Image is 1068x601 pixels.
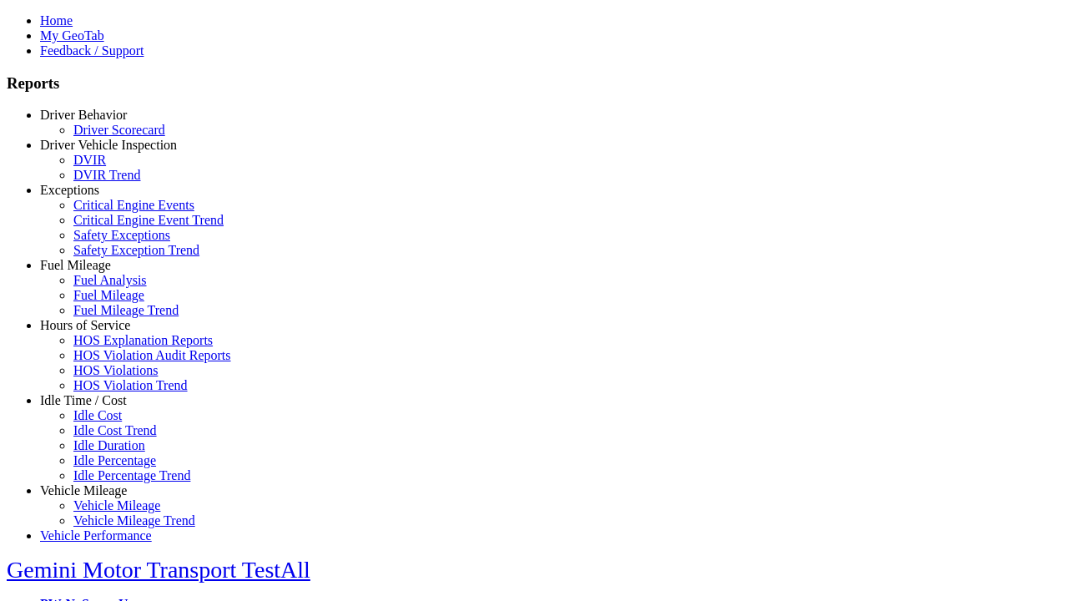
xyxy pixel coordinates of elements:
[73,123,165,137] a: Driver Scorecard
[73,273,147,287] a: Fuel Analysis
[73,288,144,302] a: Fuel Mileage
[73,333,213,347] a: HOS Explanation Reports
[7,557,310,583] a: Gemini Motor Transport TestAll
[40,13,73,28] a: Home
[73,243,199,257] a: Safety Exception Trend
[40,138,177,152] a: Driver Vehicle Inspection
[73,468,190,482] a: Idle Percentage Trend
[73,513,195,528] a: Vehicle Mileage Trend
[40,318,130,332] a: Hours of Service
[73,168,140,182] a: DVIR Trend
[40,258,111,272] a: Fuel Mileage
[73,498,160,513] a: Vehicle Mileage
[73,408,122,422] a: Idle Cost
[73,378,188,392] a: HOS Violation Trend
[73,153,106,167] a: DVIR
[73,423,157,437] a: Idle Cost Trend
[73,228,170,242] a: Safety Exceptions
[40,108,127,122] a: Driver Behavior
[73,303,179,317] a: Fuel Mileage Trend
[73,453,156,467] a: Idle Percentage
[40,43,144,58] a: Feedback / Support
[73,198,194,212] a: Critical Engine Events
[40,483,127,497] a: Vehicle Mileage
[73,363,158,377] a: HOS Violations
[7,74,1061,93] h3: Reports
[73,348,231,362] a: HOS Violation Audit Reports
[73,438,145,452] a: Idle Duration
[40,528,152,543] a: Vehicle Performance
[40,393,127,407] a: Idle Time / Cost
[40,183,99,197] a: Exceptions
[40,28,104,43] a: My GeoTab
[73,213,224,227] a: Critical Engine Event Trend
